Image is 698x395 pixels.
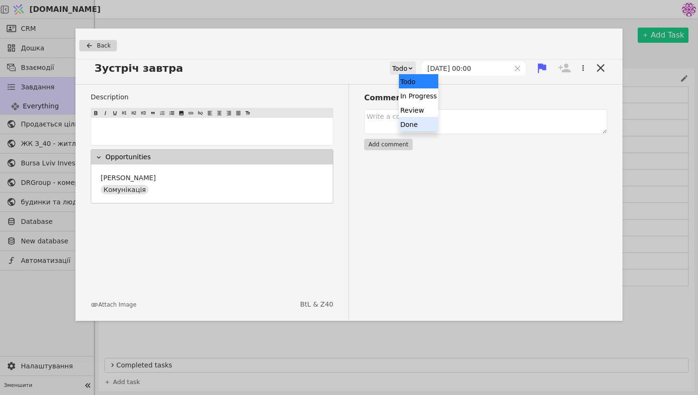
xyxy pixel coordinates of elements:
[97,41,111,50] span: Back
[399,88,438,103] div: In Progress
[364,92,607,104] h3: Comments
[91,92,333,102] label: Description
[514,65,521,72] button: Clear
[399,103,438,117] div: Review
[91,300,136,309] button: Attach Image
[422,62,510,75] input: dd.MM.yyyy HH:mm
[399,74,438,88] div: Todo
[105,152,151,162] p: Opportunities
[392,62,407,75] div: Todo
[514,65,521,72] svg: close
[300,299,333,309] a: BtL & Z40
[101,185,149,194] div: Комунікація
[399,117,438,131] div: Done
[91,60,193,76] span: Зустріч завтра
[101,173,156,183] p: [PERSON_NAME]
[364,139,413,150] button: Add comment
